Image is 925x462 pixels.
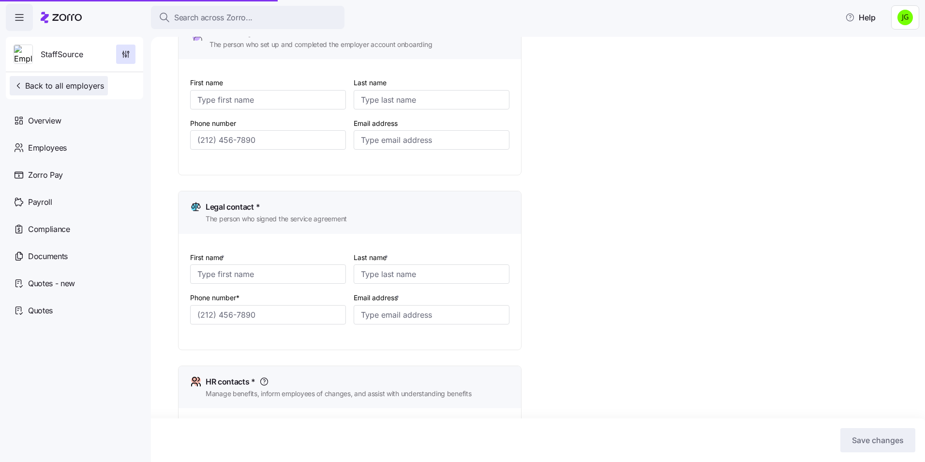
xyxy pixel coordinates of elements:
span: Legal contact * [206,201,260,213]
span: Zorro Pay [28,169,63,181]
input: Type last name [354,90,509,109]
input: (212) 456-7890 [190,130,346,150]
span: Documents [28,250,68,262]
input: Type email address [354,305,509,324]
span: Manage benefits, inform employees of changes, and assist with understanding benefits [206,389,471,399]
a: Documents [6,243,143,270]
span: Compliance [28,223,70,235]
input: Type first name [190,90,346,109]
span: Help [845,12,876,23]
span: The person who signed the service agreement [206,214,347,224]
input: Type last name [354,264,509,284]
input: Type email address [354,130,509,150]
img: a4774ed6021b6d0ef619099e609a7ec5 [897,10,913,25]
label: Last name [354,77,387,88]
span: Payroll [28,196,52,208]
span: Quotes - new [28,277,75,290]
span: Employees [28,142,67,154]
span: Search across Zorro... [174,12,253,24]
a: Quotes - new [6,270,143,297]
input: Type first name [190,264,346,284]
button: Help [837,8,883,27]
a: Quotes [6,297,143,324]
span: Save changes [852,434,904,446]
label: Phone number [190,118,236,129]
button: Search across Zorro... [151,6,344,29]
span: HR contacts * [206,376,255,388]
label: Phone number* [190,293,239,303]
span: The person who set up and completed the employer account onboarding [209,40,432,49]
span: Back to all employers [14,80,104,92]
a: Payroll [6,188,143,216]
span: Quotes [28,305,53,317]
label: Email address [354,293,401,303]
a: Employees [6,134,143,161]
label: First name [190,77,223,88]
a: Zorro Pay [6,161,143,188]
span: Overview [28,115,61,127]
input: (212) 456-7890 [190,305,346,324]
label: Email address [354,118,398,129]
button: Save changes [840,428,915,452]
label: Last name [354,252,390,263]
a: Compliance [6,216,143,243]
span: StaffSource [41,48,83,61]
img: Employer logo [14,45,32,64]
button: Back to all employers [10,76,108,95]
a: Overview [6,107,143,134]
label: First name [190,252,226,263]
